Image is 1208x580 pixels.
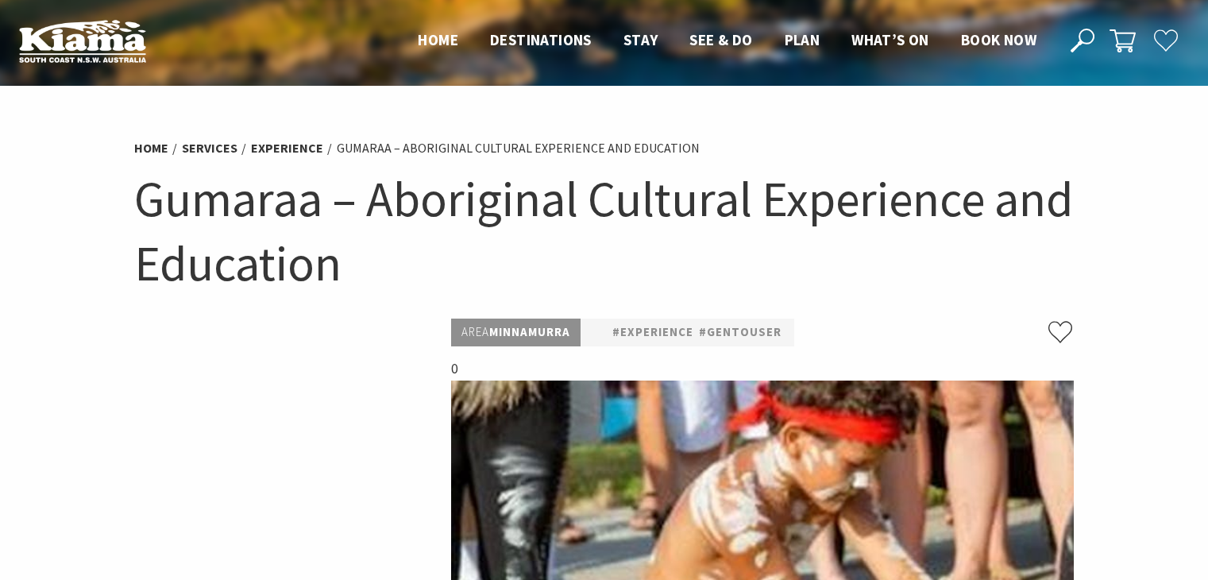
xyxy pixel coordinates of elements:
span: Stay [623,30,658,49]
img: Kiama Logo [19,19,146,63]
a: Home [134,140,168,157]
a: Home [418,30,458,51]
a: Book now [961,30,1036,51]
span: See & Do [689,30,752,49]
span: What’s On [851,30,929,49]
a: Plan [785,30,820,51]
a: #Experience [612,323,693,342]
span: Book now [961,30,1036,49]
span: Area [461,324,489,339]
p: Minnamurra [451,319,581,346]
span: Destinations [490,30,592,49]
a: See & Do [689,30,752,51]
a: #gentouser [699,323,782,342]
a: Stay [623,30,658,51]
nav: Main Menu [402,28,1052,54]
a: Destinations [490,30,592,51]
a: What’s On [851,30,929,51]
span: Home [418,30,458,49]
h1: Gumaraa – Aboriginal Cultural Experience and Education [134,167,1075,295]
span: Plan [785,30,820,49]
li: Gumaraa – Aboriginal Cultural Experience and Education [337,138,700,159]
a: Experience [251,140,323,157]
a: Services [182,140,237,157]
